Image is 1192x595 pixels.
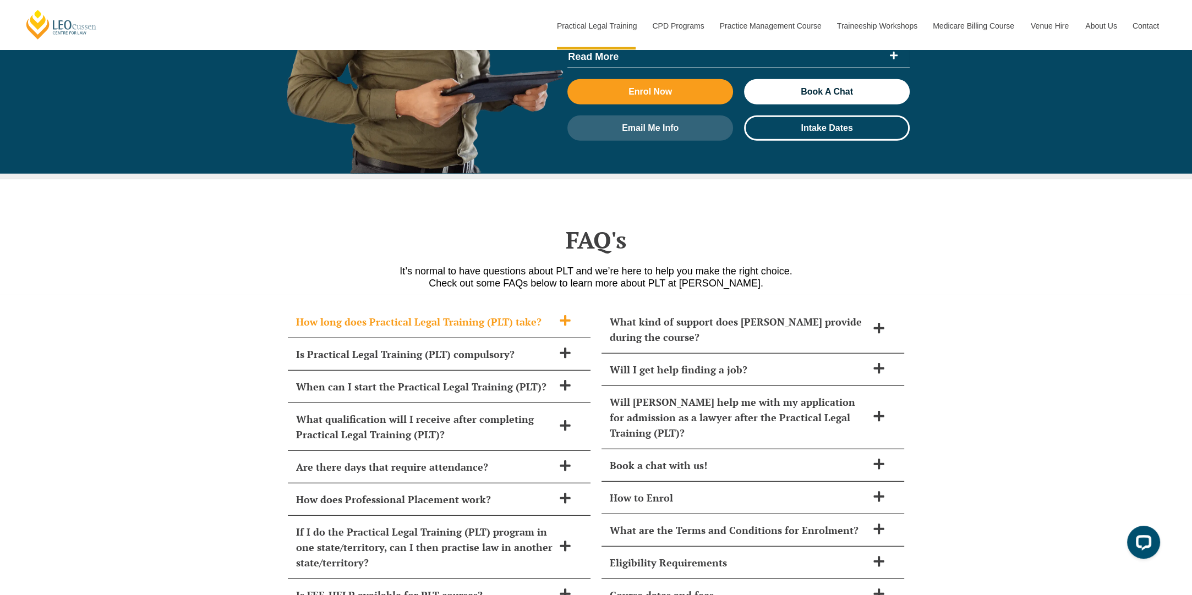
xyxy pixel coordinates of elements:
[628,87,672,96] span: Enrol Now
[744,79,910,104] a: Book A Chat
[296,411,554,442] h2: What qualification will I receive after completing Practical Legal Training (PLT)?
[610,522,867,538] h2: What are the Terms and Conditions for Enrolment?
[610,314,867,345] h2: What kind of support does [PERSON_NAME] provide during the course?
[610,394,867,440] h2: Will [PERSON_NAME] help me with my application for admission as a lawyer after the Practical Lega...
[801,124,852,133] span: Intake Dates
[296,379,554,394] h2: When can I start the Practical Legal Training (PLT)?
[925,2,1023,49] a: Medicare Billing Course
[1124,2,1167,49] a: Contact
[567,115,733,141] a: Email Me Info
[282,226,910,254] h2: FAQ's
[296,524,554,570] h2: If I do the Practical Legal Training (PLT) program in one state/territory, can I then practise la...
[622,124,679,133] span: Email Me Info
[610,362,867,377] h2: Will I get help finding a job?
[644,2,711,49] a: CPD Programs
[296,314,554,329] h2: How long does Practical Legal Training (PLT) take?
[296,459,554,475] h2: Are there days that require attendance?
[568,52,884,62] span: Read More
[296,346,554,362] h2: Is Practical Legal Training (PLT) compulsory?
[567,79,733,104] a: Enrol Now
[1023,2,1077,49] a: Venue Hire
[610,555,867,570] h2: Eligibility Requirements
[1077,2,1124,49] a: About Us
[801,87,853,96] span: Book A Chat
[296,492,554,507] h2: How does Professional Placement work?
[744,115,910,141] a: Intake Dates
[829,2,925,49] a: Traineeship Workshops
[25,9,98,40] a: [PERSON_NAME] Centre for Law
[282,265,910,289] p: It’s normal to have questions about PLT and we’re here to help you make the right choice. Check o...
[549,2,644,49] a: Practical Legal Training
[610,458,867,473] h2: Book a chat with us!
[712,2,829,49] a: Practice Management Course
[610,490,867,505] h2: How to Enrol
[1118,521,1164,568] iframe: LiveChat chat widget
